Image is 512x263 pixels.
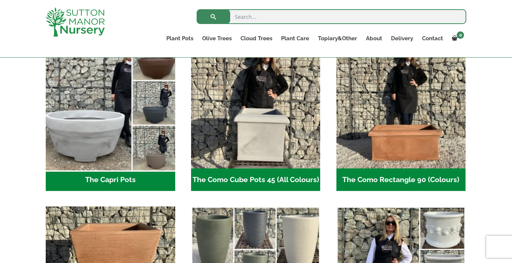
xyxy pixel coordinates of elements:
[447,33,466,44] a: 0
[191,168,321,191] h2: The Como Cube Pots 45 (All Colours)
[418,33,447,44] a: Contact
[42,36,178,172] img: The Capri Pots
[162,33,198,44] a: Plant Pots
[191,39,321,168] img: The Como Cube Pots 45 (All Colours)
[191,39,321,191] a: Visit product category The Como Cube Pots 45 (All Colours)
[361,33,387,44] a: About
[46,168,175,191] h2: The Capri Pots
[336,39,466,191] a: Visit product category The Como Rectangle 90 (Colours)
[387,33,418,44] a: Delivery
[336,39,466,168] img: The Como Rectangle 90 (Colours)
[236,33,277,44] a: Cloud Trees
[277,33,314,44] a: Plant Care
[46,39,175,191] a: Visit product category The Capri Pots
[314,33,361,44] a: Topiary&Other
[198,33,236,44] a: Olive Trees
[197,9,466,24] input: Search...
[336,168,466,191] h2: The Como Rectangle 90 (Colours)
[457,31,464,39] span: 0
[46,7,105,37] img: logo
